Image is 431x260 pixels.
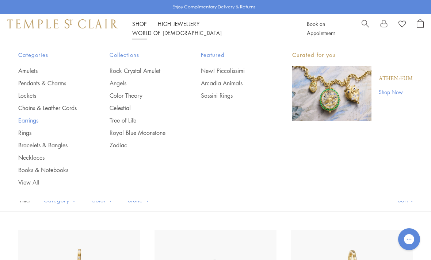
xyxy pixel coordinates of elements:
nav: Main navigation [132,19,290,38]
a: Celestial [110,104,172,112]
a: Book an Appointment [307,20,335,36]
a: Books & Notebooks [18,166,80,174]
a: Arcadia Animals [201,79,263,87]
a: Rock Crystal Amulet [110,67,172,75]
a: Zodiac [110,141,172,149]
a: View Wishlist [398,19,406,30]
a: Royal Blue Moonstone [110,129,172,137]
a: Color Theory [110,92,172,100]
a: Open Shopping Bag [417,19,424,38]
img: Temple St. Clair [7,19,118,28]
a: Bracelets & Bangles [18,141,80,149]
a: Rings [18,129,80,137]
a: Pendants & Charms [18,79,80,87]
a: World of [DEMOGRAPHIC_DATA]World of [DEMOGRAPHIC_DATA] [132,29,222,36]
p: Curated for you [292,50,413,59]
a: Tree of Life [110,116,172,124]
a: Sassini Rings [201,92,263,100]
a: Amulets [18,67,80,75]
a: Angels [110,79,172,87]
a: Chains & Leather Cords [18,104,80,112]
a: Athenæum [379,75,413,83]
a: Necklaces [18,154,80,162]
a: New! Piccolissimi [201,67,263,75]
a: High JewelleryHigh Jewellery [158,20,200,27]
p: Enjoy Complimentary Delivery & Returns [172,3,255,11]
a: ShopShop [132,20,147,27]
span: Categories [18,50,80,59]
span: Collections [110,50,172,59]
a: View All [18,178,80,186]
span: Featured [201,50,263,59]
a: Search [362,19,369,38]
iframe: Gorgias live chat messenger [394,226,424,253]
a: Lockets [18,92,80,100]
a: Shop Now [379,88,413,96]
a: Earrings [18,116,80,124]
